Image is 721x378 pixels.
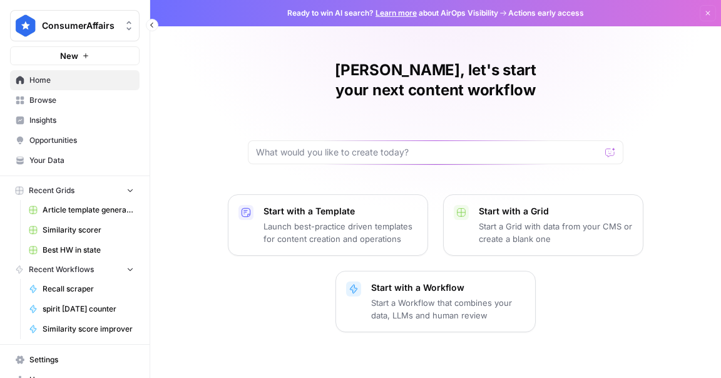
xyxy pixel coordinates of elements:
a: Insights [10,110,140,130]
a: Browse [10,90,140,110]
a: Your Data [10,150,140,171]
p: Start with a Template [263,205,417,218]
span: Similarity score improver [43,323,134,335]
button: Workspace: ConsumerAffairs [10,10,140,41]
input: What would you like to create today? [256,146,600,159]
a: Learn more [376,8,417,18]
p: Start a Workflow that combines your data, LLMs and human review [371,297,525,322]
a: spirit [DATE] counter [23,299,140,319]
span: Browse [29,95,134,106]
a: Best HW in state [23,240,140,260]
span: Best HW in state [43,244,134,256]
span: Your Data [29,155,134,166]
a: Settings [10,350,140,370]
span: New [60,50,78,62]
a: Similarity scorer [23,220,140,240]
img: ConsumerAffairs Logo [14,14,37,37]
span: Home [29,75,134,86]
h1: [PERSON_NAME], let's start your next content workflow [248,60,623,100]
span: Article template generator [43,204,134,216]
button: Start with a WorkflowStart a Workflow that combines your data, LLMs and human review [335,271,536,332]
button: Start with a TemplateLaunch best-practice driven templates for content creation and operations [228,194,428,256]
span: Actions early access [508,8,584,19]
a: Article template generator [23,200,140,220]
button: New [10,46,140,65]
button: Recent Grids [10,181,140,200]
span: Recent Workflows [29,264,94,275]
span: Opportunities [29,135,134,146]
span: ConsumerAffairs [42,19,118,32]
a: Similarity score improver [23,319,140,339]
a: Home [10,70,140,90]
button: Start with a GridStart a Grid with data from your CMS or create a blank one [443,194,643,256]
p: Launch best-practice driven templates for content creation and operations [263,220,417,245]
span: Insights [29,115,134,126]
span: Recall scraper [43,283,134,295]
a: Recall scraper [23,279,140,299]
span: Recent Grids [29,185,74,196]
span: Ready to win AI search? about AirOps Visibility [287,8,498,19]
p: Start with a Grid [479,205,633,218]
span: Similarity scorer [43,224,134,236]
span: spirit [DATE] counter [43,303,134,315]
p: Start with a Workflow [371,281,525,294]
span: Settings [29,354,134,365]
button: Recent Workflows [10,260,140,279]
p: Start a Grid with data from your CMS or create a blank one [479,220,633,245]
a: Opportunities [10,130,140,150]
